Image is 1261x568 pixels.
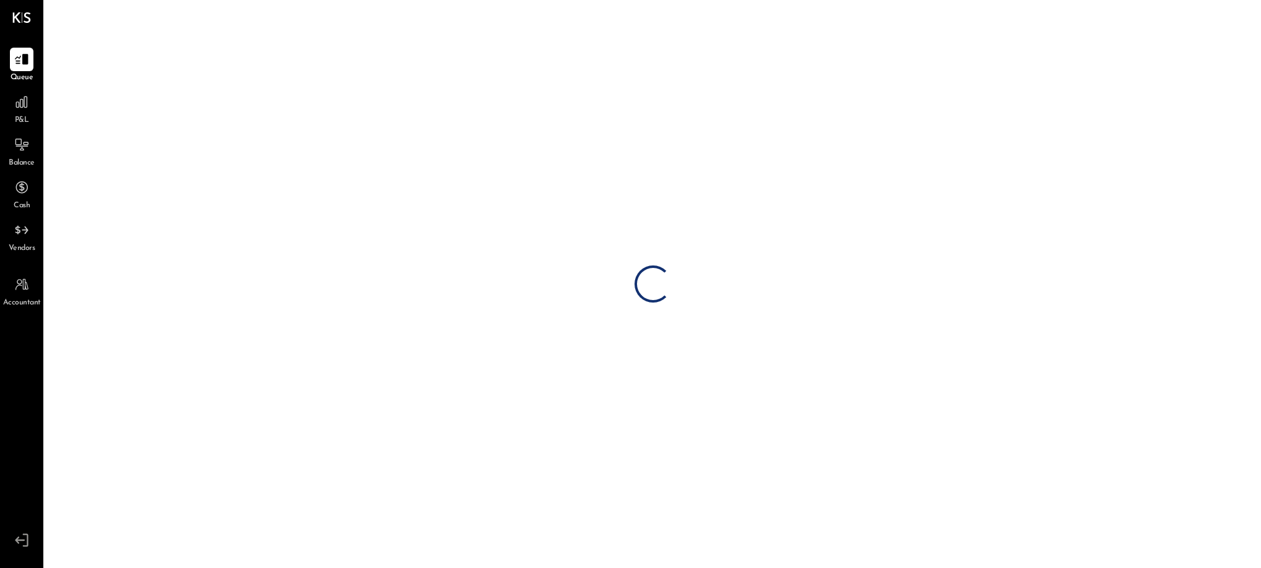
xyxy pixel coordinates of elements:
a: Queue [1,48,43,84]
a: Balance [1,133,43,169]
a: Cash [1,176,43,212]
a: P&L [1,90,43,126]
span: Vendors [9,243,35,254]
span: P&L [15,115,29,126]
span: Accountant [3,298,41,309]
a: Vendors [1,218,43,254]
span: Cash [14,200,30,212]
span: Balance [9,158,35,169]
a: Accountant [1,273,43,309]
span: Queue [11,72,33,84]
